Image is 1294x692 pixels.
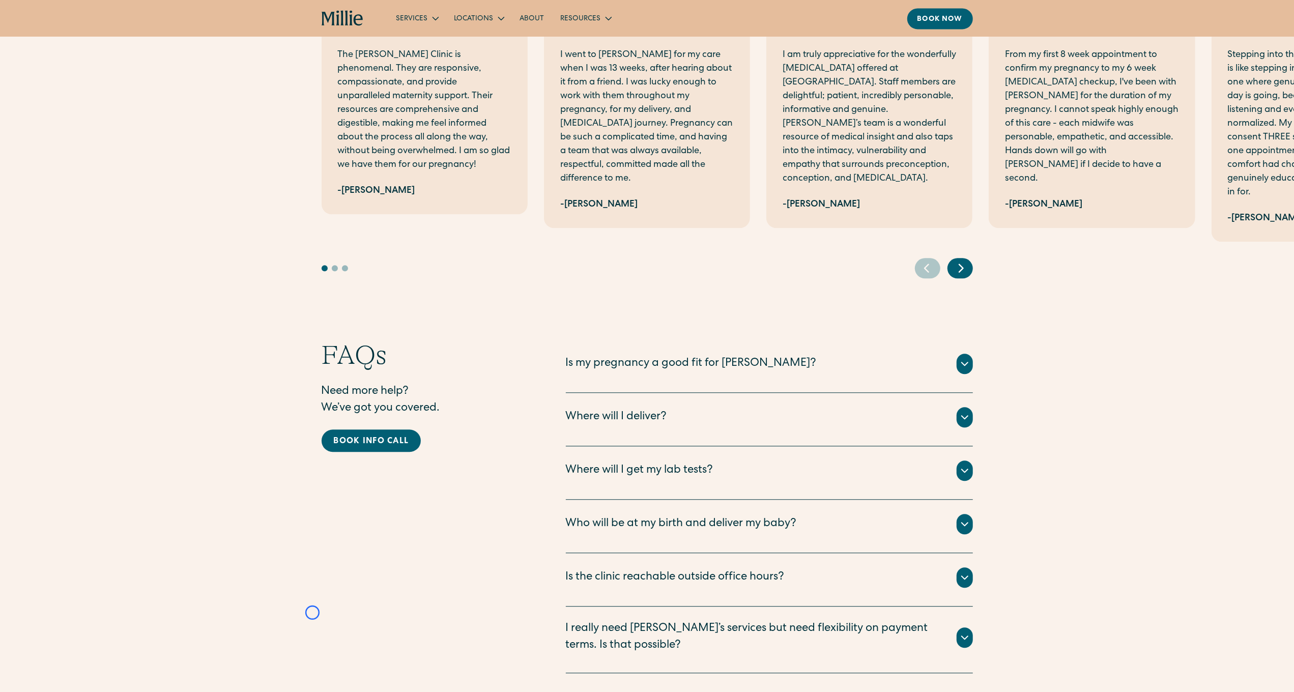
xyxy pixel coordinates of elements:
[322,10,528,214] div: 1 / 7
[342,265,348,271] button: Go to slide 3
[511,10,552,26] a: About
[334,436,409,448] div: Book info call
[338,184,415,198] div: -[PERSON_NAME]
[766,10,972,228] div: 3 / 7
[1005,48,1178,186] p: From my first 8 week appointment to confirm my pregnancy to my 6 week [MEDICAL_DATA] checkup, I'v...
[783,48,956,186] p: I am truly appreciative for the wonderfully [MEDICAL_DATA] offered at [GEOGRAPHIC_DATA]. Staff me...
[1005,198,1082,212] div: -[PERSON_NAME]
[566,569,785,586] div: Is the clinic reachable outside office hours?
[322,10,364,26] a: home
[907,8,973,29] a: Book now
[560,14,600,24] div: Resources
[544,10,750,228] div: 2 / 7
[322,339,525,371] h2: FAQs
[989,10,1195,228] div: 4 / 7
[566,621,944,654] div: I really need [PERSON_NAME]’s services but need flexibility on payment terms. Is that possible?
[454,14,493,24] div: Locations
[947,258,973,278] div: Next slide
[560,48,734,186] p: I went to [PERSON_NAME] for my care when I was 13 weeks, after hearing about it from a friend. I ...
[332,265,338,271] button: Go to slide 2
[388,10,446,26] div: Services
[322,265,328,271] button: Go to slide 1
[566,356,817,372] div: Is my pregnancy a good fit for [PERSON_NAME]?
[783,198,860,212] div: -[PERSON_NAME]
[566,516,797,533] div: Who will be at my birth and deliver my baby?
[446,10,511,26] div: Locations
[338,48,511,172] p: The [PERSON_NAME] Clinic is phenomenal. They are responsive, compassionate, and provide unparalle...
[552,10,619,26] div: Resources
[566,463,713,479] div: Where will I get my lab tests?
[322,429,421,452] a: Book info call
[322,384,525,417] p: Need more help? We’ve got you covered.
[396,14,427,24] div: Services
[917,14,963,25] div: Book now
[566,409,667,426] div: Where will I deliver?
[560,198,638,212] div: -[PERSON_NAME]
[915,258,940,278] div: Previous slide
